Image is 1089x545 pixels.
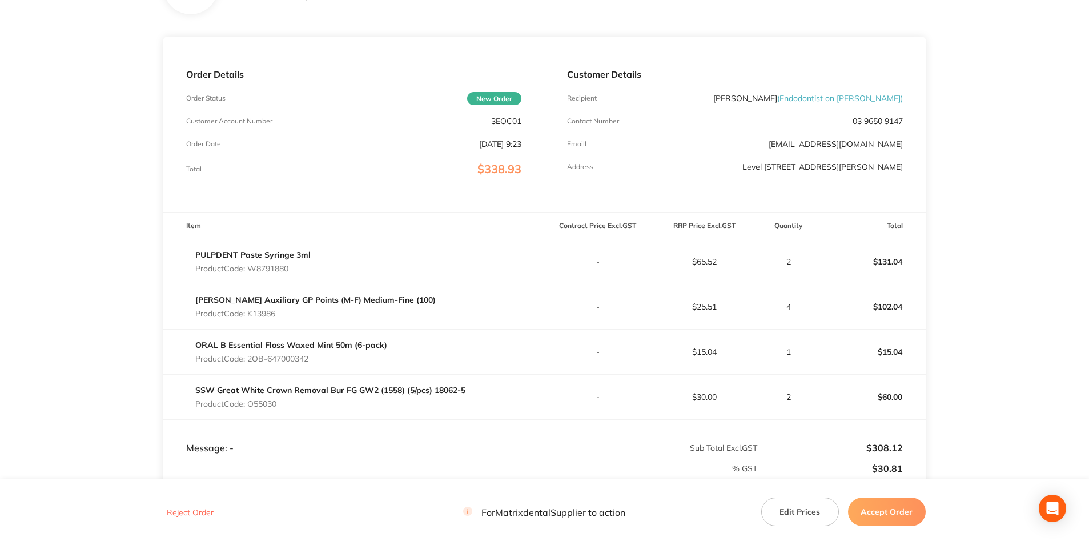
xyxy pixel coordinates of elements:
a: [EMAIL_ADDRESS][DOMAIN_NAME] [769,139,903,149]
p: Product Code: K13986 [195,309,436,318]
td: Message: - [163,420,544,454]
button: Edit Prices [761,498,839,526]
a: ORAL B Essential Floss Waxed Mint 50m (6-pack) [195,340,387,350]
p: Product Code: W8791880 [195,264,311,273]
p: $25.51 [652,302,757,311]
button: Reject Order [163,507,217,518]
th: Total [819,213,926,239]
span: ( Endodontist on [PERSON_NAME] ) [777,93,903,103]
p: [PERSON_NAME] [713,94,903,103]
p: $15.04 [652,347,757,356]
p: $308.12 [758,443,903,453]
a: [PERSON_NAME] Auxiliary GP Points (M-F) Medium-Fine (100) [195,295,436,305]
p: Level [STREET_ADDRESS][PERSON_NAME] [742,162,903,171]
p: Recipient [567,94,597,102]
p: Customer Account Number [186,117,272,125]
p: % GST [164,464,757,473]
p: 03 9650 9147 [853,117,903,126]
p: Order Date [186,140,221,148]
th: Quantity [758,213,819,239]
p: 4 [758,302,818,311]
p: For Matrixdental Supplier to action [463,507,625,518]
th: Contract Price Excl. GST [544,213,651,239]
p: $60.00 [819,383,925,411]
p: $15.04 [819,338,925,366]
p: $131.04 [819,248,925,275]
th: RRP Price Excl. GST [651,213,758,239]
div: Open Intercom Messenger [1039,495,1066,522]
span: New Order [467,92,521,105]
p: 3EOC01 [491,117,521,126]
p: - [545,347,650,356]
p: 1 [758,347,818,356]
p: Product Code: O55030 [195,399,465,408]
p: - [545,392,650,402]
a: PULPDENT Paste Syringe 3ml [195,250,311,260]
p: $30.81 [758,463,903,474]
p: 2 [758,257,818,266]
button: Accept Order [848,498,926,526]
p: Customer Details [567,69,902,79]
p: [DATE] 9:23 [479,139,521,149]
p: $102.04 [819,293,925,320]
p: Total [186,165,202,173]
span: $338.93 [477,162,521,176]
p: 2 [758,392,818,402]
p: Sub Total Excl. GST [545,443,757,452]
p: Emaill [567,140,586,148]
p: $65.52 [652,257,757,266]
th: Item [163,213,544,239]
p: Address [567,163,593,171]
p: - [545,302,650,311]
p: Product Code: 2OB-647000342 [195,354,387,363]
p: Contact Number [567,117,619,125]
p: $30.00 [652,392,757,402]
p: Order Details [186,69,521,79]
p: Order Status [186,94,226,102]
a: SSW Great White Crown Removal Bur FG GW2 (1558) (5/pcs) 18062-5 [195,385,465,395]
p: - [545,257,650,266]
